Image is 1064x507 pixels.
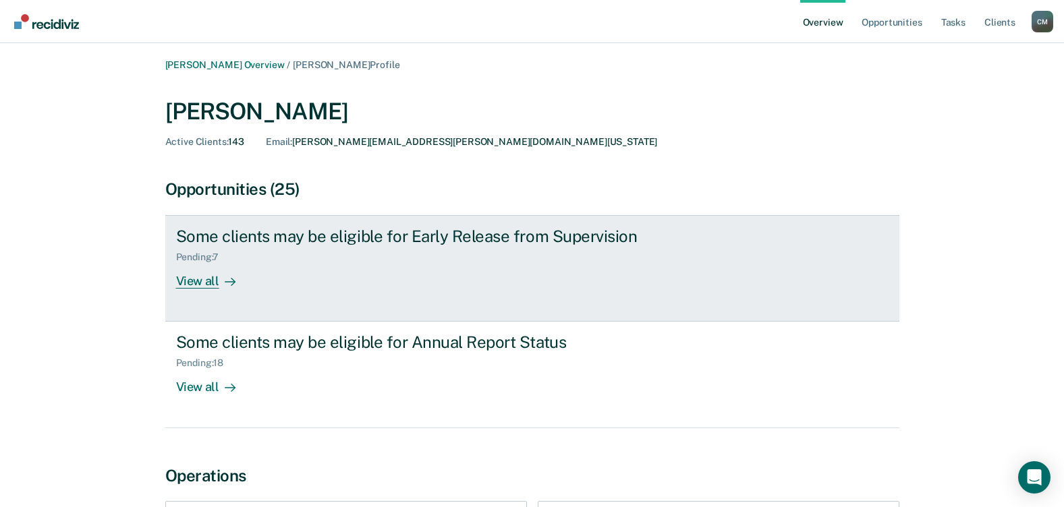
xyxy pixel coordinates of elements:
span: Email : [266,136,292,147]
div: Pending : 7 [176,251,230,263]
div: C M [1032,11,1053,32]
span: / [284,59,293,70]
div: Opportunities (25) [165,179,899,199]
button: Profile dropdown button [1032,11,1053,32]
a: Some clients may be eligible for Annual Report StatusPending:18View all [165,322,899,427]
div: 143 [165,136,245,148]
div: [PERSON_NAME] [165,98,899,125]
div: View all [176,369,252,395]
div: Pending : 18 [176,357,235,369]
div: Operations [165,466,899,485]
a: Some clients may be eligible for Early Release from SupervisionPending:7View all [165,215,899,322]
a: [PERSON_NAME] Overview [165,59,285,70]
div: Open Intercom Messenger [1018,461,1051,494]
div: View all [176,263,252,289]
div: [PERSON_NAME][EMAIL_ADDRESS][PERSON_NAME][DOMAIN_NAME][US_STATE] [266,136,657,148]
img: Recidiviz [14,14,79,29]
span: [PERSON_NAME] Profile [293,59,399,70]
div: Some clients may be eligible for Early Release from Supervision [176,227,650,246]
span: Active Clients : [165,136,229,147]
div: Some clients may be eligible for Annual Report Status [176,332,650,352]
